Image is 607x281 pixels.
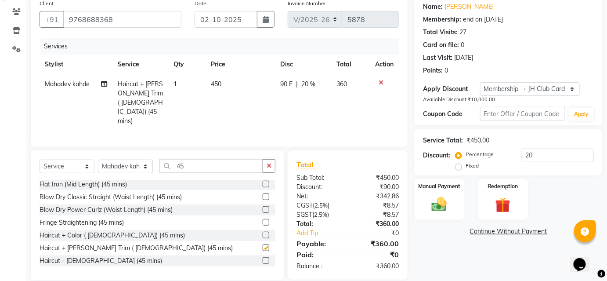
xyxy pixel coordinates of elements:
div: [DATE] [454,53,473,62]
div: Points: [423,66,443,75]
label: Fixed [466,162,479,170]
a: Add Tip [290,229,357,238]
img: _cash.svg [427,196,452,213]
div: 27 [459,28,466,37]
div: end on [DATE] [463,15,503,24]
div: Total: [290,219,348,229]
div: 0 [444,66,448,75]
span: 2.5% [314,211,327,218]
label: Percentage [466,150,494,158]
div: ₹360.00 [347,219,405,229]
div: Flat Iron (Mid Length) (45 mins) [40,180,127,189]
div: Paid: [290,249,348,260]
span: Haircut + [PERSON_NAME] Trim ( [DEMOGRAPHIC_DATA]) (45 mins) [118,80,163,125]
button: Apply [569,108,594,121]
div: ₹360.00 [347,262,405,271]
a: Continue Without Payment [416,227,601,236]
div: ₹90.00 [347,182,405,192]
div: ₹0 [357,229,405,238]
div: Name: [423,2,443,11]
input: Search or Scan [159,159,263,173]
div: ₹8.57 [347,210,405,219]
iframe: chat widget [570,246,598,272]
div: Card on file: [423,40,459,50]
span: 450 [211,80,221,88]
div: Discount: [423,151,450,160]
div: ₹342.86 [347,192,405,201]
input: Enter Offer / Coupon Code [480,107,566,120]
th: Price [206,55,275,74]
div: Haircut + [PERSON_NAME] Trim ( [DEMOGRAPHIC_DATA]) (45 mins) [40,244,233,253]
div: ₹360.00 [347,238,405,249]
th: Stylist [40,55,112,74]
span: Mahadev kahde [45,80,90,88]
div: ₹450.00 [347,173,405,182]
div: ₹0 [347,249,405,260]
div: ( ) [290,210,348,219]
span: 90 F [280,80,293,89]
div: Available Discount ₹10,000.00 [423,96,594,103]
input: Search by Name/Mobile/Email/Code [63,11,181,28]
span: | [296,80,298,89]
div: Blow Dry Power Curlz (Waist Length) (45 mins) [40,205,173,215]
span: 1 [173,80,177,88]
div: Payable: [290,238,348,249]
div: 0 [461,40,464,50]
div: ₹8.57 [347,201,405,210]
th: Service [112,55,168,74]
span: Total [296,160,317,169]
span: 2.5% [314,202,328,209]
span: SGST [296,211,312,219]
th: Action [370,55,399,74]
div: Membership: [423,15,461,24]
th: Disc [275,55,331,74]
a: [PERSON_NAME] [444,2,494,11]
div: Haircut - [DEMOGRAPHIC_DATA] (45 mins) [40,256,162,266]
div: ( ) [290,201,348,210]
div: Services [40,38,405,55]
button: +91 [40,11,64,28]
div: Apply Discount [423,84,480,94]
span: 20 % [301,80,315,89]
div: Total Visits: [423,28,458,37]
div: ₹450.00 [466,136,489,145]
th: Qty [168,55,206,74]
div: Last Visit: [423,53,452,62]
div: Net: [290,192,348,201]
span: CGST [296,201,313,209]
div: Sub Total: [290,173,348,182]
div: Haircut + Color ( [DEMOGRAPHIC_DATA]) (45 mins) [40,231,185,240]
div: Blow Dry Classic Straight (Waist Length) (45 mins) [40,193,182,202]
span: 360 [336,80,347,88]
label: Redemption [488,182,518,190]
div: Balance : [290,262,348,271]
th: Total [331,55,370,74]
div: Discount: [290,182,348,192]
div: Service Total: [423,136,463,145]
label: Manual Payment [418,182,460,190]
div: Coupon Code [423,109,480,119]
img: _gift.svg [491,196,515,215]
div: Fringe Straightening (45 mins) [40,218,124,227]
